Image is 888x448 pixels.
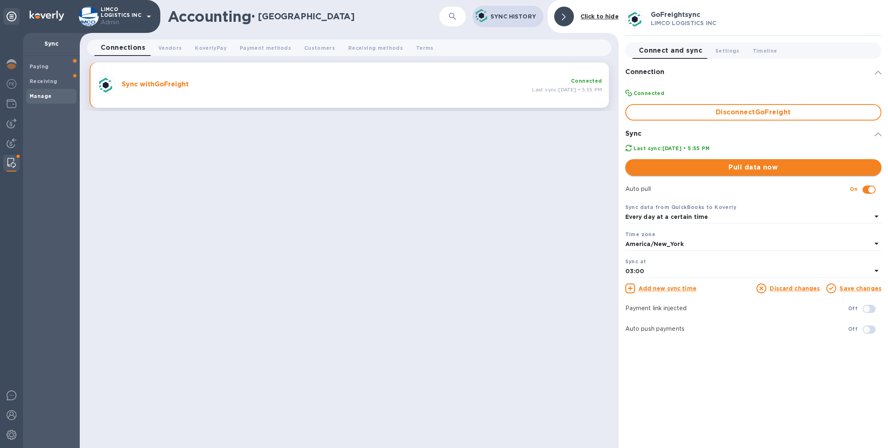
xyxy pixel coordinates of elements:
[651,20,717,26] b: LIMCO LOGISTICS INC
[168,8,251,25] h1: Accounting
[625,104,881,121] button: DisconnectGoFreight
[625,68,664,76] h3: Connection
[634,145,710,151] b: Last sync: [DATE] • 5:55 PM
[625,214,708,220] b: Every day at a certain time
[625,204,736,210] b: Sync data from QuickBooks to Koverly
[30,78,58,84] b: Receiving
[532,86,602,93] span: Last sync: [DATE] • 5:55 PM
[30,63,49,70] b: Paying
[753,46,777,55] span: Timeline
[304,44,335,52] span: Customers
[850,186,858,192] b: On
[122,80,189,88] b: Sync with GoFreight
[625,159,881,176] button: Pull data now
[240,44,291,52] span: Payment methods
[101,42,145,53] span: Connections
[715,46,740,55] span: Settings
[625,258,646,265] b: Sync at
[101,18,142,27] p: Admin
[571,78,602,84] b: Connected
[625,268,645,274] b: 03:00
[251,11,355,21] h2: • [GEOGRAPHIC_DATA]
[639,45,702,56] span: Connect and sync
[101,7,142,27] p: LIMCO LOGISTICS INC
[625,304,848,313] p: Payment link injected
[633,107,874,117] span: Disconnect GoFreight
[7,79,16,89] img: Foreign exchange
[7,99,16,109] img: Wallets
[625,65,881,79] div: Connection
[30,39,73,48] p: Sync
[625,127,881,141] div: Sync
[30,11,64,21] img: Logo
[632,162,875,172] span: Pull data now
[770,285,820,292] a: Discard changes
[625,325,848,333] p: Auto push payments
[580,13,619,20] b: Click to hide
[625,130,641,138] h3: Sync
[158,44,182,52] span: Vendors
[625,231,656,237] b: Time zone
[195,44,226,52] span: KoverlyPay
[625,185,850,193] p: Auto pull
[848,326,858,332] b: Off
[3,8,20,25] div: Unpin categories
[848,305,858,311] b: Off
[490,12,537,21] p: Sync History
[30,93,51,99] b: Manage
[839,285,881,292] a: Save changes
[638,285,696,292] a: Add new sync time
[348,44,403,52] span: Receiving methods
[416,44,434,52] span: Terms
[625,241,684,247] b: America/New_York
[651,11,700,19] b: GoFreight sync
[634,90,665,96] b: Connected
